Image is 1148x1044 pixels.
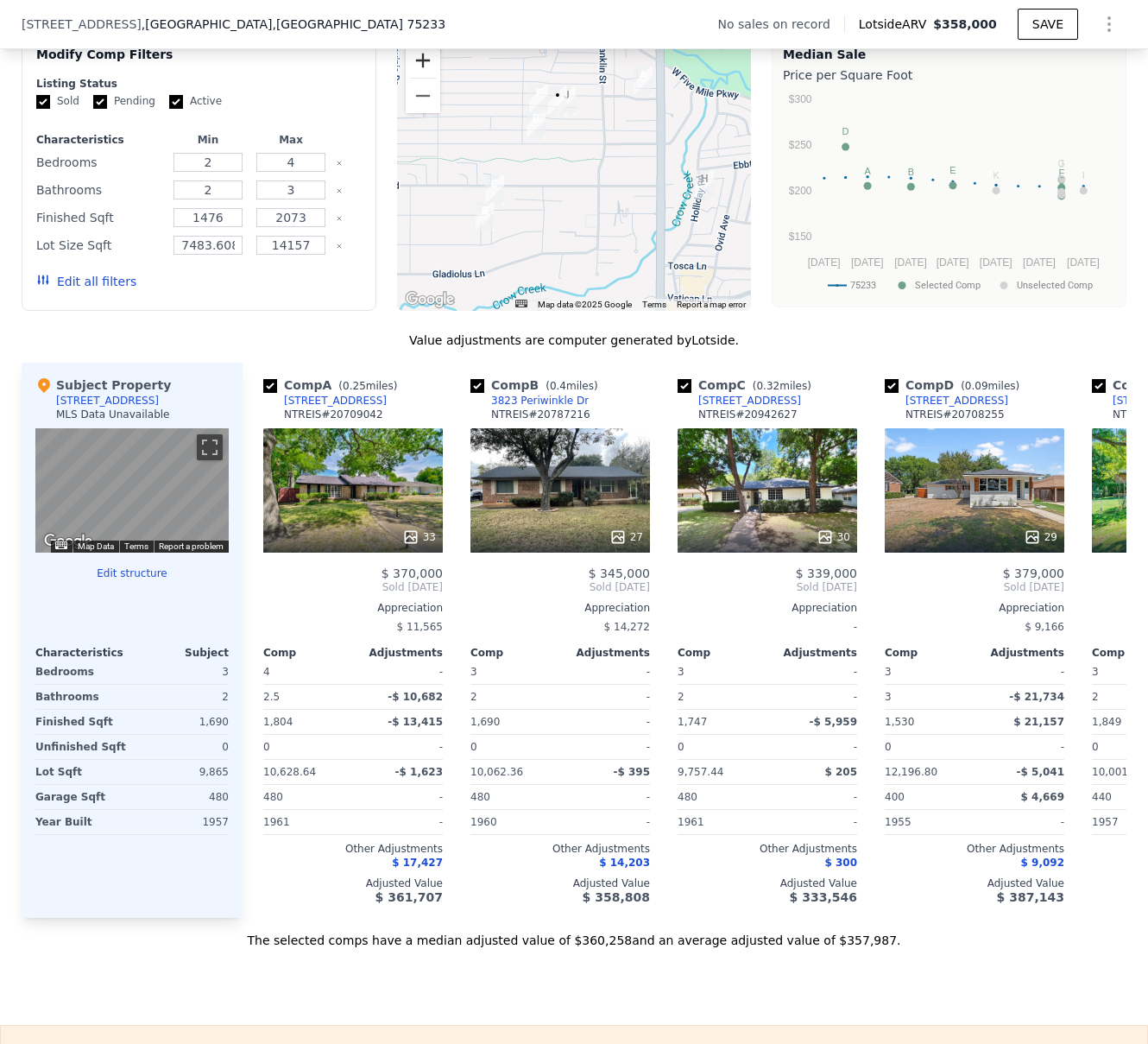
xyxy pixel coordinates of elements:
[564,710,650,734] div: -
[35,376,171,394] div: Subject Property
[1092,791,1112,803] span: 440
[1058,175,1065,186] text: C
[36,77,362,91] div: Listing Status
[1092,666,1099,678] span: 3
[1018,9,1078,40] button: SAVE
[356,810,443,834] div: -
[56,394,159,408] div: [STREET_ADDRESS]
[885,685,971,709] div: 3
[36,206,163,230] div: Finished Sqft
[36,273,136,290] button: Edit all filters
[395,766,443,778] span: -$ 1,623
[263,580,443,594] span: Sold [DATE]
[789,231,812,243] text: $150
[1017,766,1064,778] span: -$ 5,041
[885,810,971,834] div: 1955
[539,380,604,392] span: ( miles)
[1017,280,1093,291] text: Unselected Comp
[170,133,246,147] div: Min
[1003,566,1064,580] span: $ 379,000
[36,150,163,174] div: Bedrooms
[35,685,129,709] div: Bathrooms
[864,166,871,176] text: A
[978,810,1064,834] div: -
[401,288,458,311] img: Google
[388,691,443,703] span: -$ 10,682
[771,685,857,709] div: -
[36,95,50,109] input: Sold
[850,280,876,291] text: 75233
[263,766,316,778] span: 10,628.64
[609,528,643,546] div: 27
[810,716,857,728] span: -$ 5,959
[35,660,129,684] div: Bedrooms
[698,394,801,408] div: [STREET_ADDRESS]
[35,810,129,834] div: Year Built
[859,16,933,33] span: Lotside ARV
[1092,741,1099,753] span: 0
[353,646,443,660] div: Adjustments
[975,646,1064,660] div: Adjustments
[470,766,523,778] span: 10,062.36
[406,43,440,78] button: Zoom in
[885,666,892,678] span: 3
[22,918,1126,949] div: The selected comps have a median adjusted value of $360,258 and an average adjusted value of $357...
[678,842,857,856] div: Other Adjustments
[885,376,1026,394] div: Comp D
[885,394,1008,408] a: [STREET_ADDRESS]
[336,215,343,222] button: Clear
[35,428,229,553] div: Street View
[476,202,495,231] div: 3823 Periwinkle Dr
[783,87,1115,303] svg: A chart.
[1013,716,1064,728] span: $ 21,157
[824,857,857,869] span: $ 300
[771,810,857,834] div: -
[678,615,857,639] div: -
[56,408,170,421] div: MLS Data Unavailable
[885,716,914,728] span: 1,530
[263,876,443,890] div: Adjusted Value
[263,394,387,408] a: [STREET_ADDRESS]
[1092,716,1121,728] span: 1,849
[78,541,114,553] button: Map Data
[949,165,956,175] text: E
[937,256,969,269] text: [DATE]
[470,791,490,803] span: 480
[491,394,589,408] div: 3823 Periwinkle Dr
[564,810,650,834] div: -
[894,256,927,269] text: [DATE]
[136,710,229,734] div: 1,690
[470,601,650,615] div: Appreciation
[557,86,576,116] div: 2605 Woodmere Dr
[159,541,224,551] a: Report a problem
[1021,791,1064,803] span: $ 4,669
[527,110,546,139] div: 2643 Southwood Dr
[1024,528,1057,546] div: 29
[388,716,443,728] span: -$ 13,415
[356,785,443,809] div: -
[771,785,857,809] div: -
[336,187,343,194] button: Clear
[851,256,884,269] text: [DATE]
[263,842,443,856] div: Other Adjustments
[36,46,362,77] div: Modify Comp Filters
[356,660,443,684] div: -
[284,408,383,421] div: NTREIS # 20709042
[678,685,764,709] div: 2
[564,685,650,709] div: -
[634,66,653,96] div: 2417 Bonnywood Ln
[263,646,353,660] div: Comp
[485,175,504,205] div: 2759 Larkspur Ln
[55,541,67,549] button: Keyboard shortcuts
[253,133,329,147] div: Max
[263,666,270,678] span: 4
[1023,256,1056,269] text: [DATE]
[36,133,163,147] div: Characteristics
[40,530,97,553] a: Open this area in Google Maps (opens a new window)
[678,580,857,594] span: Sold [DATE]
[589,566,650,580] span: $ 345,000
[470,810,557,834] div: 1960
[1092,766,1145,778] span: 10,001.38
[789,185,812,197] text: $200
